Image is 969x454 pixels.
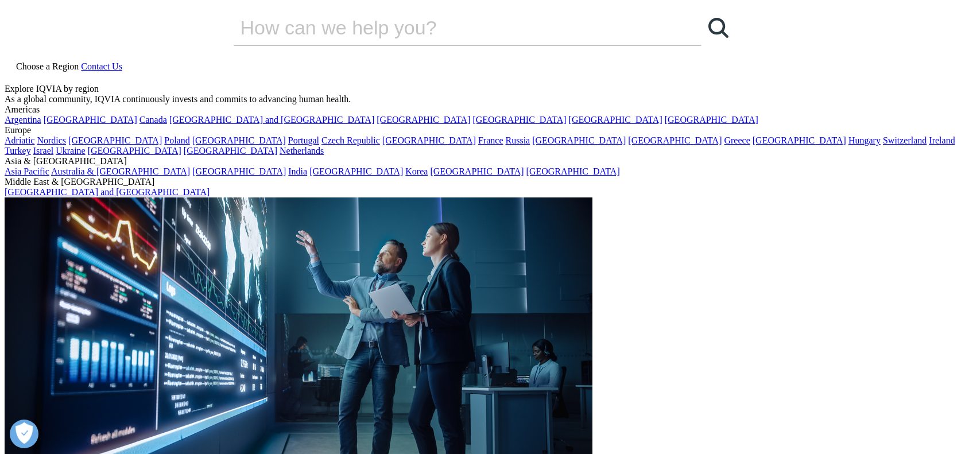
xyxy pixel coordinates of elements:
button: Abrir preferencias [10,420,38,448]
a: [GEOGRAPHIC_DATA] [665,115,758,125]
a: Canada [139,115,167,125]
a: [GEOGRAPHIC_DATA] [472,115,566,125]
a: Ukraine [56,146,86,156]
a: [GEOGRAPHIC_DATA] and [GEOGRAPHIC_DATA] [169,115,374,125]
a: [GEOGRAPHIC_DATA] [68,135,162,145]
a: Hungary [848,135,881,145]
a: France [478,135,503,145]
span: Choose a Region [16,61,79,71]
a: [GEOGRAPHIC_DATA] [628,135,722,145]
div: Middle East & [GEOGRAPHIC_DATA] [5,177,964,187]
a: Poland [164,135,189,145]
svg: Search [708,18,728,38]
a: Switzerland [883,135,927,145]
a: [GEOGRAPHIC_DATA] [309,166,403,176]
a: Argentina [5,115,41,125]
a: [GEOGRAPHIC_DATA] [192,166,286,176]
a: [GEOGRAPHIC_DATA] [430,166,524,176]
a: [GEOGRAPHIC_DATA] [184,146,277,156]
a: Buscar [701,10,736,45]
a: Greece [724,135,750,145]
a: Russia [506,135,530,145]
a: [GEOGRAPHIC_DATA] [569,115,662,125]
a: [GEOGRAPHIC_DATA] and [GEOGRAPHIC_DATA] [5,187,210,197]
a: [GEOGRAPHIC_DATA] [44,115,137,125]
a: Turkey [5,146,31,156]
div: Americas [5,104,964,115]
a: India [288,166,307,176]
a: Contact Us [81,61,122,71]
a: Korea [405,166,428,176]
a: Adriatic [5,135,34,145]
a: Czech Republic [321,135,380,145]
a: Israel [33,146,54,156]
a: [GEOGRAPHIC_DATA] [377,115,470,125]
div: As a global community, IQVIA continuously invests and commits to advancing human health. [5,94,964,104]
a: [GEOGRAPHIC_DATA] [532,135,626,145]
div: Asia & [GEOGRAPHIC_DATA] [5,156,964,166]
a: Australia & [GEOGRAPHIC_DATA] [51,166,190,176]
a: Netherlands [280,146,324,156]
div: Europe [5,125,964,135]
a: [GEOGRAPHIC_DATA] [192,135,286,145]
div: Explore IQVIA by region [5,84,964,94]
a: [GEOGRAPHIC_DATA] [526,166,620,176]
input: Buscar [234,10,669,45]
a: [GEOGRAPHIC_DATA] [382,135,476,145]
a: Portugal [288,135,319,145]
a: Nordics [37,135,66,145]
a: [GEOGRAPHIC_DATA] [753,135,846,145]
a: Ireland [929,135,955,145]
a: [GEOGRAPHIC_DATA] [88,146,181,156]
a: Asia Pacific [5,166,49,176]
